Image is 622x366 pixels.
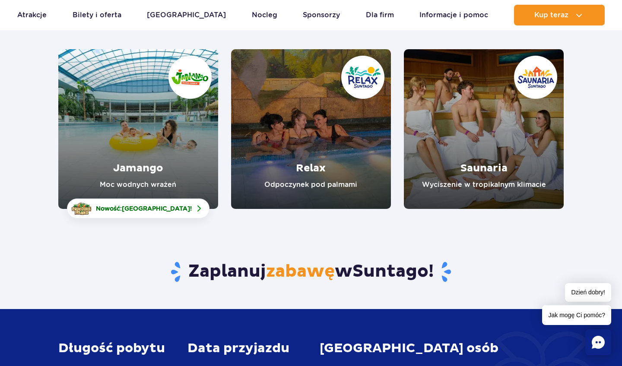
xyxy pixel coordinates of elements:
a: Jamango [58,49,218,209]
span: Jak mogę Ci pomóc? [542,305,611,325]
a: Informacje i pomoc [419,5,488,25]
span: Kup teraz [534,11,568,19]
span: Data przyjazdu [187,341,289,356]
span: zabawę [266,261,335,282]
a: Nowość:[GEOGRAPHIC_DATA]! [67,199,209,218]
span: Suntago [352,261,428,282]
button: Kup teraz [514,5,605,25]
a: Saunaria [404,49,564,209]
a: [GEOGRAPHIC_DATA] [147,5,226,25]
span: [GEOGRAPHIC_DATA] osób [320,341,498,356]
a: Bilety i oferta [73,5,121,25]
h3: Zaplanuj w ! [58,261,564,283]
span: Długość pobytu [58,341,165,356]
a: Dla firm [366,5,394,25]
span: Dzień dobry! [565,283,611,302]
span: Nowość: ! [96,204,192,213]
div: Chat [585,329,611,355]
a: Nocleg [252,5,277,25]
a: Relax [231,49,391,209]
span: [GEOGRAPHIC_DATA] [122,205,190,212]
a: Atrakcje [17,5,47,25]
a: Sponsorzy [303,5,340,25]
